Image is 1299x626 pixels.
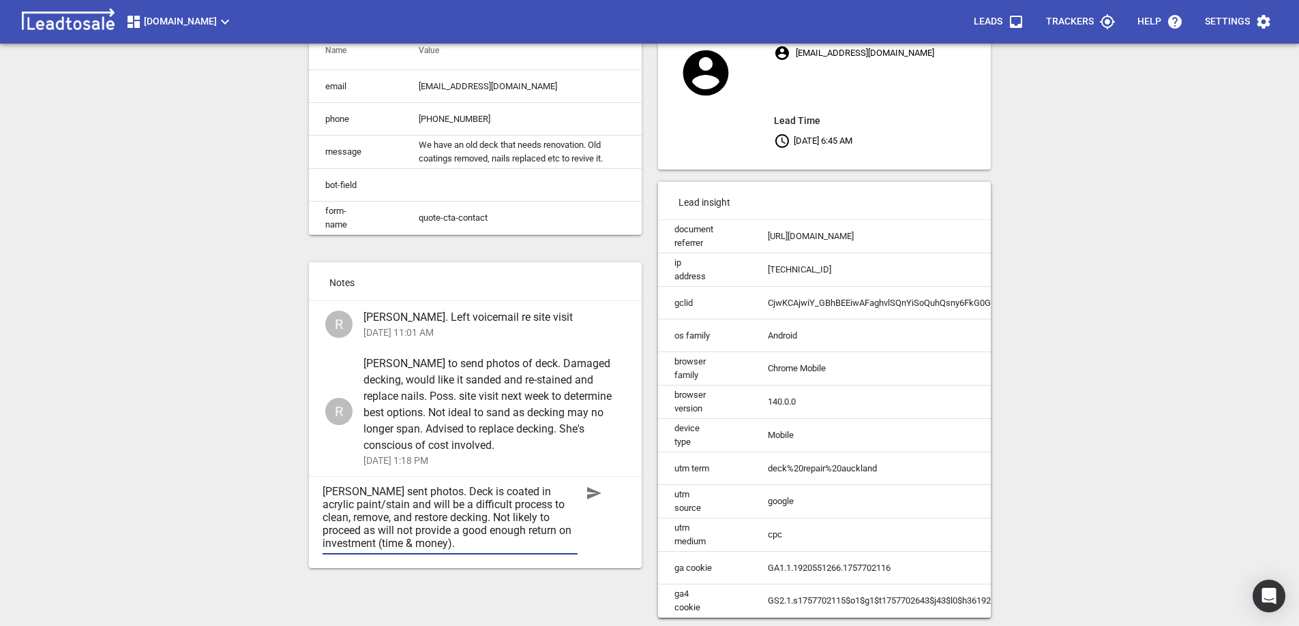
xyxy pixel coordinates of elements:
td: browser family [658,352,751,386]
td: quote-cta-contact [402,202,641,235]
button: [DOMAIN_NAME] [120,8,239,35]
p: [DATE] 1:18 PM [363,454,614,468]
p: Trackers [1046,15,1094,29]
td: [URL][DOMAIN_NAME] [751,220,1228,253]
span: [PERSON_NAME] to send photos of deck. Damaged decking, would like it sanded and re-stained and re... [363,356,614,454]
span: [PERSON_NAME]. Left voicemail re site visit [363,309,614,326]
td: Android [751,319,1228,352]
td: [PHONE_NUMBER] [402,103,641,136]
th: Value [402,32,641,70]
p: Lead insight [658,182,991,220]
p: [DATE] 11:01 AM [363,326,614,340]
div: Ross Dustin [325,311,353,338]
td: ga4 cookie [658,584,751,618]
td: utm medium [658,518,751,552]
td: document referrer [658,220,751,253]
p: [EMAIL_ADDRESS][DOMAIN_NAME] [DATE] 6:45 AM [774,41,990,153]
td: cpc [751,518,1228,552]
textarea: [PERSON_NAME] sent photos. Deck is coated in acrylic paint/stain and will be a difficult process ... [323,485,578,550]
td: We have an old deck that needs renovation. Old coatings removed, nails replaced etc to revive it. [402,136,641,169]
td: Chrome Mobile [751,352,1228,386]
svg: Your local time [774,133,790,149]
td: device type [658,419,751,452]
td: ip address [658,253,751,287]
td: form-name [309,202,403,235]
span: [DOMAIN_NAME] [125,14,233,30]
td: GA1.1.1920551266.1757702116 [751,552,1228,584]
img: logo [16,8,120,35]
td: utm term [658,452,751,485]
td: Mobile [751,419,1228,452]
aside: Lead Time [774,112,990,129]
p: Notes [309,262,642,300]
td: os family [658,319,751,352]
td: utm source [658,485,751,518]
td: bot-field [309,169,403,202]
td: 140.0.0 [751,386,1228,419]
td: gclid [658,287,751,319]
td: ga cookie [658,552,751,584]
td: browser version [658,386,751,419]
td: [TECHNICAL_ID] [751,253,1228,287]
p: Help [1137,15,1161,29]
td: GS2.1.s1757702115$o1$g1$t1757702643$j43$l0$h361921064 [751,584,1228,618]
td: CjwKCAjwiY_GBhBEEiwAFaghvlSQnYiSoQuhQsny6FkG0Ge8a8gDfVQ7hBhu6gbh3stGEyNqzDqUZhoCBiIQAvD_BwE [751,287,1228,319]
td: phone [309,103,403,136]
p: Leads [974,15,1002,29]
td: [EMAIL_ADDRESS][DOMAIN_NAME] [402,70,641,103]
td: message [309,136,403,169]
td: google [751,485,1228,518]
td: deck%20repair%20auckland [751,452,1228,485]
p: Settings [1205,15,1250,29]
th: Name [309,32,403,70]
div: Ross Dustin [325,398,353,425]
td: email [309,70,403,103]
div: Open Intercom Messenger [1253,580,1285,612]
